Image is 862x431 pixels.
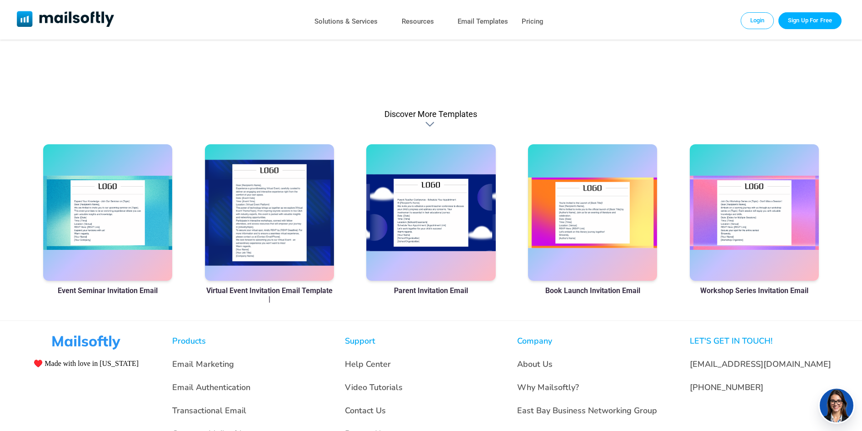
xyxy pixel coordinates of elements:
[517,405,657,416] a: East Bay Business Networking Group
[172,405,246,416] a: Transactional Email
[345,405,386,416] a: Contact Us
[345,359,391,370] a: Help Center
[17,11,115,29] a: Mailsoftly
[700,286,808,295] a: Workshop Series Invitation Email
[402,15,434,28] a: Resources
[522,15,543,28] a: Pricing
[345,382,403,393] a: Video Tutorials
[205,286,334,304] a: Virtual Event Invitation Email Template |
[58,286,158,295] a: Event Seminar Invitation Email
[172,382,250,393] a: Email Authentication
[172,359,234,370] a: Email Marketing
[517,382,579,393] a: Why Mailsoftly?
[394,286,468,295] a: Parent Invitation Email
[517,359,553,370] a: About Us
[690,382,763,393] a: [PHONE_NUMBER]
[690,359,831,370] a: [EMAIL_ADDRESS][DOMAIN_NAME]
[545,286,640,295] a: Book Launch Invitation Email
[458,15,508,28] a: Email Templates
[778,12,842,29] a: Trial
[384,109,477,119] div: Discover More Templates
[741,12,774,29] a: Login
[34,359,139,368] span: ♥️ Made with love in [US_STATE]
[425,120,436,129] div: Discover More Templates
[314,15,378,28] a: Solutions & Services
